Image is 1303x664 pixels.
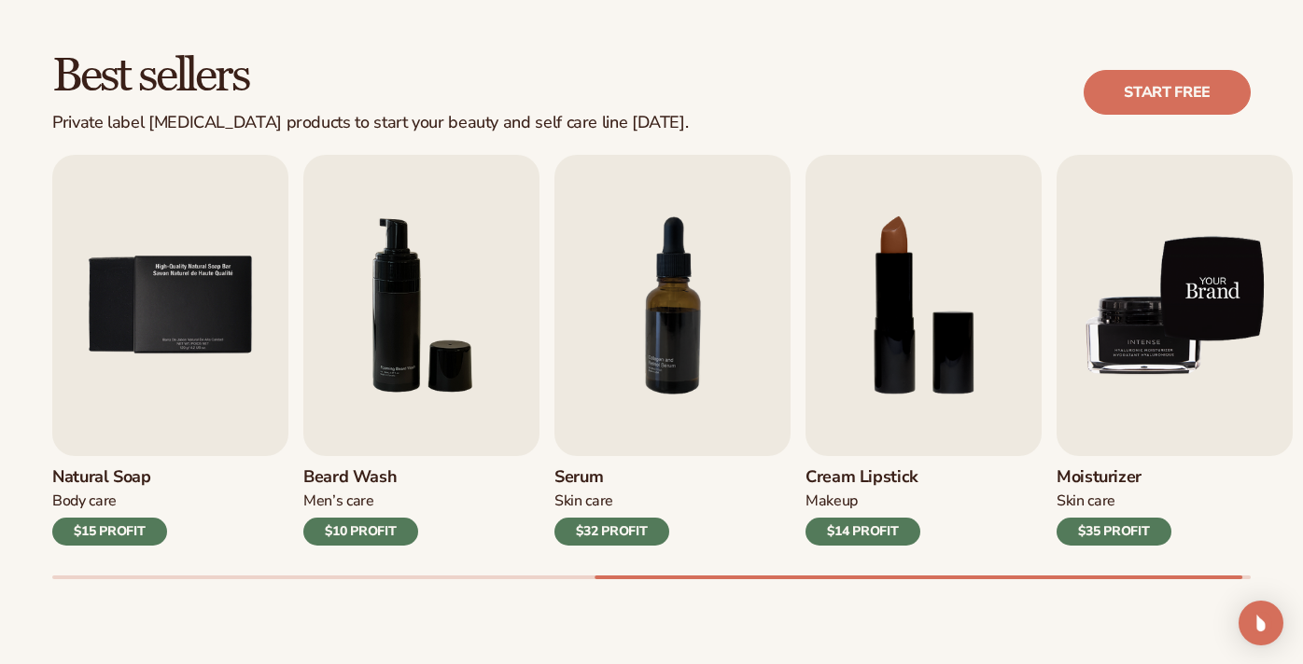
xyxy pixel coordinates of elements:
[554,491,669,511] div: Skin Care
[303,467,418,488] h3: Beard Wash
[554,467,669,488] h3: Serum
[806,155,1042,546] a: 8 / 9
[1057,491,1171,511] div: Skin Care
[806,467,920,488] h3: Cream Lipstick
[1057,518,1171,546] div: $35 PROFIT
[303,491,418,511] div: Men’s Care
[1057,155,1293,456] img: Shopify Image 13
[52,113,688,133] div: Private label [MEDICAL_DATA] products to start your beauty and self care line [DATE].
[1057,467,1171,488] h3: Moisturizer
[52,518,167,546] div: $15 PROFIT
[554,155,791,546] a: 7 / 9
[1239,601,1283,645] div: Open Intercom Messenger
[1057,155,1293,546] a: 9 / 9
[303,155,539,546] a: 6 / 9
[52,491,167,511] div: Body Care
[303,518,418,546] div: $10 PROFIT
[52,52,688,102] h2: Best sellers
[554,518,669,546] div: $32 PROFIT
[806,491,920,511] div: Makeup
[1084,70,1251,115] a: Start free
[52,155,288,546] a: 5 / 9
[806,518,920,546] div: $14 PROFIT
[52,467,167,488] h3: Natural Soap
